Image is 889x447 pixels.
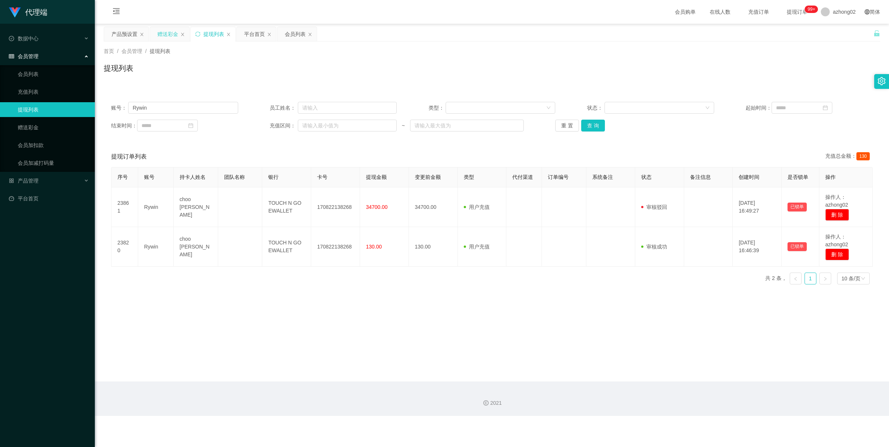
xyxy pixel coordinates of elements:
[429,104,446,112] span: 类型：
[180,32,185,37] i: 图标: close
[592,174,613,180] span: 系统备注
[548,174,569,180] span: 订单编号
[111,122,137,130] span: 结束时间：
[311,227,360,267] td: 170822138268
[733,187,782,227] td: [DATE] 16:49:27
[641,244,667,250] span: 审核成功
[581,120,605,131] button: 查 询
[117,174,128,180] span: 序号
[226,32,231,37] i: 图标: close
[104,63,133,74] h1: 提现列表
[873,30,880,37] i: 图标: unlock
[805,273,816,284] a: 1
[805,6,818,13] sup: 1208
[878,77,886,85] i: 图标: setting
[104,0,129,24] i: 图标: menu-fold
[555,120,579,131] button: 重 置
[9,178,14,183] i: 图标: appstore-o
[203,27,224,41] div: 提现列表
[705,106,710,111] i: 图标: down
[823,105,828,110] i: 图标: calendar
[641,174,652,180] span: 状态
[587,104,605,112] span: 状态：
[9,178,39,184] span: 产品管理
[188,123,193,128] i: 图标: calendar
[825,234,848,247] span: 操作人：azhong02
[104,48,114,54] span: 首页
[861,276,865,281] i: 图标: down
[18,156,89,170] a: 会员加减打码量
[9,7,21,18] img: logo.9652507e.png
[311,187,360,227] td: 170822138268
[819,273,831,284] li: 下一页
[690,174,711,180] span: 备注信息
[180,174,206,180] span: 持卡人姓名
[641,204,667,210] span: 审核驳回
[111,104,128,112] span: 账号：
[825,194,848,208] span: 操作人：azhong02
[788,174,808,180] span: 是否锁单
[195,31,200,37] i: 图标: sync
[842,273,860,284] div: 10 条/页
[18,84,89,99] a: 充值列表
[262,227,311,267] td: TOUCH N GO EWALLET
[111,227,138,267] td: 23820
[111,187,138,227] td: 23861
[783,9,811,14] span: 提现订单
[464,174,474,180] span: 类型
[483,400,489,406] i: 图标: copyright
[224,174,245,180] span: 团队名称
[317,174,327,180] span: 卡号
[270,122,298,130] span: 充值区间：
[464,204,490,210] span: 用户充值
[157,27,178,41] div: 赠送彩金
[765,273,787,284] li: 共 2 条，
[9,191,89,206] a: 图标: dashboard平台首页
[739,174,759,180] span: 创建时间
[18,138,89,153] a: 会员加扣款
[298,102,397,114] input: 请输入
[145,48,147,54] span: /
[415,174,441,180] span: 变更前金额
[298,120,397,131] input: 请输入最小值为
[410,120,524,131] input: 请输入最大值为
[512,174,533,180] span: 代付渠道
[9,54,14,59] i: 图标: table
[117,48,119,54] span: /
[144,174,154,180] span: 账号
[18,67,89,81] a: 会员列表
[856,152,870,160] span: 130
[101,399,883,407] div: 2021
[9,53,39,59] span: 会员管理
[128,102,238,114] input: 请输入
[788,203,807,211] button: 已锁单
[262,187,311,227] td: TOUCH N GO EWALLET
[244,27,265,41] div: 平台首页
[18,120,89,135] a: 赠送彩金
[267,32,272,37] i: 图标: close
[111,27,137,41] div: 产品预设置
[464,244,490,250] span: 用户充值
[745,9,773,14] span: 充值订单
[174,187,218,227] td: choo [PERSON_NAME]
[366,204,387,210] span: 34700.00
[268,174,279,180] span: 银行
[150,48,170,54] span: 提现列表
[825,209,849,221] button: 删 除
[825,152,873,161] div: 充值总金额：
[174,227,218,267] td: choo [PERSON_NAME]
[706,9,734,14] span: 在线人数
[18,102,89,117] a: 提现列表
[25,0,47,24] h1: 代理端
[409,187,458,227] td: 34700.00
[366,174,387,180] span: 提现金额
[9,36,14,41] i: 图标: check-circle-o
[121,48,142,54] span: 会员管理
[140,32,144,37] i: 图标: close
[823,277,828,281] i: 图标: right
[746,104,772,112] span: 起始时间：
[138,187,174,227] td: Rywin
[790,273,802,284] li: 上一页
[9,9,47,15] a: 代理端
